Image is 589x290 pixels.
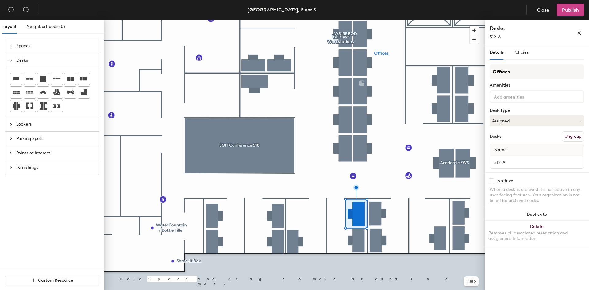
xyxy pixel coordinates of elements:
button: Assigned [490,115,584,126]
div: Removes all associated reservation and assignment information [488,230,585,242]
span: Spaces [16,39,95,53]
button: Duplicate [485,208,589,221]
span: Layout [2,24,17,29]
button: Help [464,276,479,286]
button: Custom Resource [5,276,99,285]
span: Points of Interest [16,146,95,160]
span: Lockers [16,117,95,131]
button: Publish [557,4,584,16]
span: collapsed [9,44,13,48]
span: Details [490,50,504,55]
div: Amenities [490,83,584,88]
div: Archive [497,179,513,184]
button: Redo (⌘ + ⇧ + Z) [20,4,32,16]
span: expanded [9,59,13,62]
input: Add amenities [493,93,548,100]
div: [GEOGRAPHIC_DATA], Floor 5 [248,6,316,14]
div: When a desk is archived it's not active in any user-facing features. Your organization is not bil... [490,187,584,203]
span: Custom Resource [38,278,73,283]
span: close [577,31,581,35]
input: Unnamed desk [491,158,583,167]
span: Policies [514,50,529,55]
span: Neighborhoods (0) [26,24,65,29]
span: Name [491,145,510,156]
button: DeleteRemoves all associated reservation and assignment information [485,221,589,248]
span: 512-A [490,34,501,40]
div: Desk Type [490,108,584,113]
span: collapsed [9,122,13,126]
span: Parking Spots [16,132,95,146]
span: Furnishings [16,160,95,175]
span: undo [8,6,14,13]
button: Close [532,4,554,16]
span: Publish [562,7,579,13]
h4: Desks [490,25,557,33]
span: Desks [16,53,95,68]
span: collapsed [9,151,13,155]
span: collapsed [9,137,13,141]
button: Undo (⌘ + Z) [5,4,17,16]
button: Ungroup [562,131,584,142]
span: Close [537,7,549,13]
span: collapsed [9,166,13,169]
div: Desks [490,134,501,139]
